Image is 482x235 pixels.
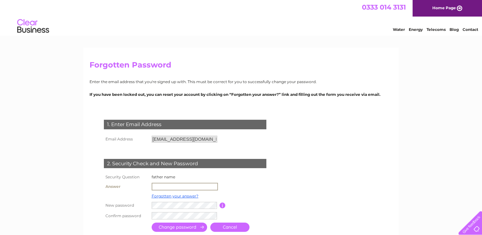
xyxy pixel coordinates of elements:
[104,159,266,168] div: 2. Security Check and New Password
[210,223,249,232] a: Cancel
[91,4,392,31] div: Clear Business is a trading name of Verastar Limited (registered in [GEOGRAPHIC_DATA] No. 3667643...
[152,194,198,198] a: Forgotten your answer?
[102,173,150,181] th: Security Question
[102,200,150,210] th: New password
[102,181,150,192] th: Answer
[90,91,393,97] p: If you have been locked out, you can reset your account by clicking on “Forgotten your answer?” l...
[450,27,459,32] a: Blog
[102,134,150,144] th: Email Address
[104,120,266,129] div: 1. Enter Email Address
[90,79,393,85] p: Enter the email address that you're signed up with. This must be correct for you to successfully ...
[102,210,150,221] th: Confirm password
[17,17,49,36] img: logo.png
[409,27,423,32] a: Energy
[152,174,175,179] label: father name
[152,223,207,232] input: Submit
[90,61,393,73] h2: Forgotten Password
[427,27,446,32] a: Telecoms
[463,27,478,32] a: Contact
[393,27,405,32] a: Water
[219,203,226,208] input: Information
[362,3,406,11] a: 0333 014 3131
